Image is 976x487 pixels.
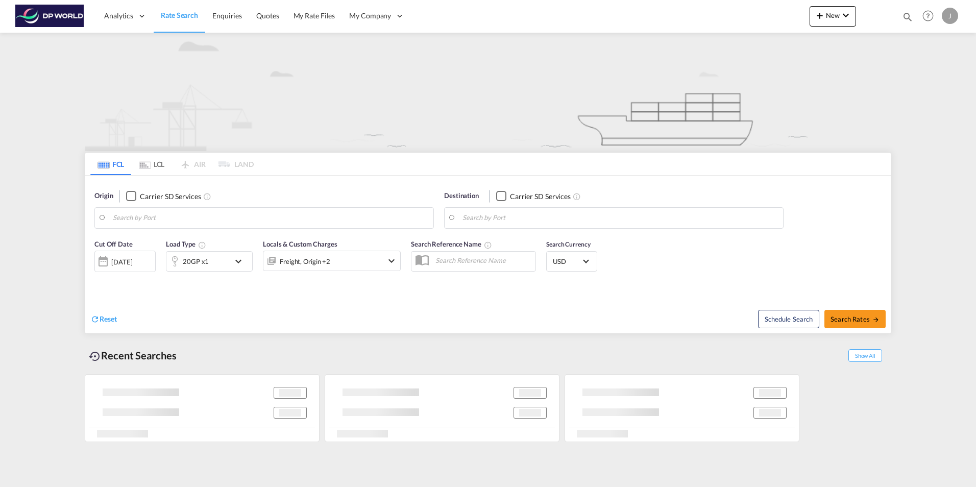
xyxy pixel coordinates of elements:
[256,11,279,20] span: Quotes
[100,314,117,323] span: Reset
[85,176,891,333] div: Origin Checkbox No InkUnchecked: Search for CY (Container Yard) services for all selected carrier...
[294,11,335,20] span: My Rate Files
[94,271,102,285] md-datepicker: Select
[552,254,592,269] md-select: Select Currency: $ USDUnited States Dollar
[942,8,958,24] div: J
[90,153,131,175] md-tab-item: FCL
[203,192,211,201] md-icon: Unchecked: Search for CY (Container Yard) services for all selected carriers.Checked : Search for...
[90,314,100,324] md-icon: icon-refresh
[89,350,101,362] md-icon: icon-backup-restore
[15,5,84,28] img: c08ca190194411f088ed0f3ba295208c.png
[444,191,479,201] span: Destination
[263,251,401,271] div: Freight Origin Destination Dock Stuffingicon-chevron-down
[280,254,330,269] div: Freight Origin Destination Dock Stuffing
[166,240,206,248] span: Load Type
[94,191,113,201] span: Origin
[872,316,880,323] md-icon: icon-arrow-right
[166,251,253,272] div: 20GP x1icon-chevron-down
[840,9,852,21] md-icon: icon-chevron-down
[462,210,778,226] input: Search by Port
[814,11,852,19] span: New
[94,251,156,272] div: [DATE]
[85,344,181,367] div: Recent Searches
[90,153,254,175] md-pagination-wrapper: Use the left and right arrow keys to navigate between tabs
[902,11,913,22] md-icon: icon-magnify
[183,254,209,269] div: 20GP x1
[411,240,492,248] span: Search Reference Name
[831,315,880,323] span: Search Rates
[919,7,937,25] span: Help
[232,255,250,267] md-icon: icon-chevron-down
[919,7,942,26] div: Help
[758,310,819,328] button: Note: By default Schedule search will only considerorigin ports, destination ports and cut off da...
[430,253,535,268] input: Search Reference Name
[113,210,428,226] input: Search by Port
[111,257,132,266] div: [DATE]
[263,240,337,248] span: Locals & Custom Charges
[546,240,591,248] span: Search Currency
[198,241,206,249] md-icon: Select multiple loads to view rates
[484,241,492,249] md-icon: Your search will be saved by the below given name
[496,191,571,202] md-checkbox: Checkbox No Ink
[131,153,172,175] md-tab-item: LCL
[94,240,133,248] span: Cut Off Date
[161,11,198,19] span: Rate Search
[824,310,886,328] button: Search Ratesicon-arrow-right
[902,11,913,27] div: icon-magnify
[553,257,581,266] span: USD
[814,9,826,21] md-icon: icon-plus 400-fg
[85,33,891,151] img: new-FCL.png
[90,314,117,325] div: icon-refreshReset
[349,11,391,21] span: My Company
[126,191,201,202] md-checkbox: Checkbox No Ink
[810,6,856,27] button: icon-plus 400-fgNewicon-chevron-down
[573,192,581,201] md-icon: Unchecked: Search for CY (Container Yard) services for all selected carriers.Checked : Search for...
[140,191,201,202] div: Carrier SD Services
[385,255,398,267] md-icon: icon-chevron-down
[848,349,882,362] span: Show All
[212,11,242,20] span: Enquiries
[510,191,571,202] div: Carrier SD Services
[104,11,133,21] span: Analytics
